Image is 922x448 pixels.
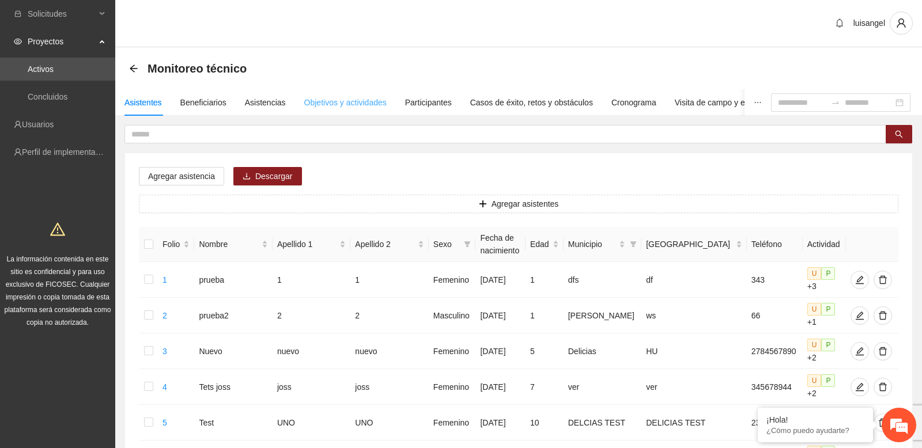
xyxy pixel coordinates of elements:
[821,303,835,316] span: P
[304,96,387,109] div: Objetivos y actividades
[163,275,167,284] a: 1
[830,14,849,32] button: bell
[766,415,864,424] div: ¡Hola!
[530,238,550,250] span: Edad
[641,333,747,369] td: HU
[851,275,868,284] span: edit
[28,92,67,101] a: Concluidos
[350,227,428,262] th: Apellido 2
[273,369,350,405] td: joss
[433,238,460,250] span: Sexo
[766,426,864,435] p: ¿Cómo puedo ayudarte?
[129,64,138,74] div: Back
[28,30,96,53] span: Proyectos
[803,298,846,333] td: +1
[630,241,637,248] span: filter
[243,172,251,181] span: download
[646,238,734,250] span: [GEOGRAPHIC_DATA]
[479,200,487,209] span: plus
[874,306,892,325] button: delete
[28,64,54,74] a: Activos
[874,311,891,320] span: delete
[807,303,822,316] span: U
[350,298,428,333] td: 2
[821,339,835,351] span: P
[526,262,564,298] td: 1
[194,262,272,298] td: prueba
[163,382,167,392] a: 4
[475,227,525,262] th: Fecha de nacimiento
[747,262,803,298] td: 343
[475,262,525,298] td: [DATE]
[180,96,226,109] div: Beneficiarios
[747,405,803,441] td: 2345678912
[747,333,803,369] td: 2784567890
[564,298,641,333] td: [PERSON_NAME]
[429,298,476,333] td: Masculino
[475,333,525,369] td: [DATE]
[129,64,138,73] span: arrow-left
[641,298,747,333] td: ws
[747,227,803,262] th: Teléfono
[355,238,415,250] span: Apellido 2
[429,405,476,441] td: Femenino
[564,262,641,298] td: dfs
[67,154,159,270] span: Estamos en línea.
[747,298,803,333] td: 66
[255,170,293,183] span: Descargar
[747,369,803,405] td: 345678944
[874,347,891,356] span: delete
[233,167,302,185] button: downloadDescargar
[641,262,747,298] td: df
[874,342,892,360] button: delete
[886,125,912,143] button: search
[874,418,891,427] span: delete
[405,96,452,109] div: Participantes
[199,238,259,250] span: Nombre
[22,147,112,157] a: Perfil de implementadora
[148,170,215,183] span: Agregar asistencia
[429,369,476,405] td: Femenino
[611,96,656,109] div: Cronograma
[429,333,476,369] td: Femenino
[163,238,181,250] span: Folio
[163,311,167,320] a: 2
[350,369,428,405] td: joss
[564,227,641,262] th: Municipio
[890,12,913,35] button: user
[139,195,898,213] button: plusAgregar asistentes
[675,96,783,109] div: Visita de campo y entregables
[22,120,54,129] a: Usuarios
[803,369,846,405] td: +2
[526,369,564,405] td: 7
[245,96,286,109] div: Asistencias
[492,198,559,210] span: Agregar asistentes
[60,59,194,74] div: Chatee con nosotros ahora
[526,405,564,441] td: 10
[641,227,747,262] th: Colonia
[526,298,564,333] td: 1
[139,167,224,185] button: Agregar asistencia
[568,238,617,250] span: Municipio
[803,227,846,262] th: Actividad
[350,333,428,369] td: nuevo
[851,306,869,325] button: edit
[189,6,217,33] div: Minimizar ventana de chat en vivo
[803,262,846,298] td: +3
[803,405,846,441] td: +0
[745,89,771,116] button: ellipsis
[350,405,428,441] td: UNO
[273,227,350,262] th: Apellido 1
[526,333,564,369] td: 5
[464,241,471,248] span: filter
[807,374,822,387] span: U
[462,236,473,253] span: filter
[273,262,350,298] td: 1
[853,18,885,28] span: luisangel
[874,378,892,396] button: delete
[14,10,22,18] span: inbox
[641,405,747,441] td: DELICIAS TEST
[851,271,869,289] button: edit
[194,333,272,369] td: Nuevo
[874,382,891,392] span: delete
